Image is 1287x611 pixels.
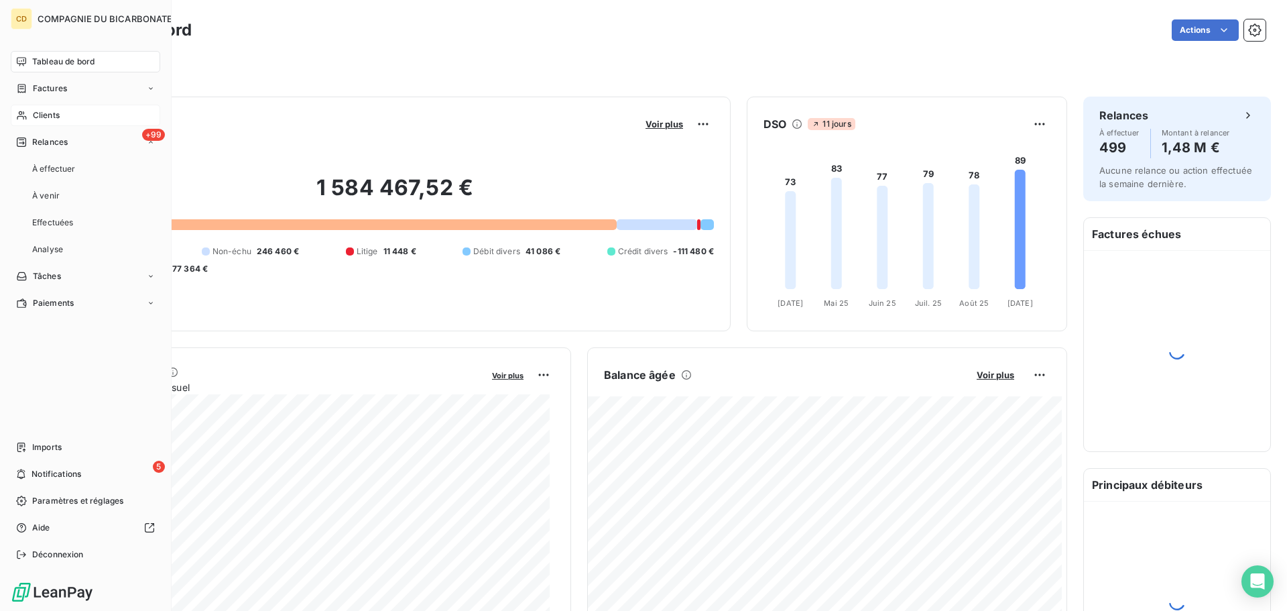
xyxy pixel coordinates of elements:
div: CD [11,8,32,30]
tspan: Août 25 [959,298,989,308]
tspan: [DATE] [778,298,803,308]
span: 5 [153,461,165,473]
h4: 499 [1099,137,1140,158]
span: Clients [33,109,60,121]
button: Actions [1172,19,1239,41]
span: À venir [32,190,60,202]
span: 41 086 € [526,245,560,258]
tspan: Mai 25 [824,298,849,308]
span: Débit divers [473,245,520,258]
tspan: Juil. 25 [915,298,942,308]
span: Aide [32,522,50,534]
span: Voir plus [646,119,683,129]
span: 246 460 € [257,245,299,258]
h6: Relances [1099,107,1148,123]
tspan: Juin 25 [869,298,896,308]
span: À effectuer [32,163,76,175]
span: Non-échu [212,245,251,258]
span: Voir plus [977,370,1014,380]
h6: DSO [763,116,786,132]
a: Aide [11,517,160,539]
span: Effectuées [32,217,74,229]
span: Paiements [33,297,74,309]
h6: Balance âgée [604,367,676,383]
h6: Factures échues [1084,218,1270,250]
button: Voir plus [641,118,687,130]
span: COMPAGNIE DU BICARBONATE [38,13,173,24]
span: +99 [142,129,165,141]
button: Voir plus [973,369,1018,381]
tspan: [DATE] [1007,298,1033,308]
span: 11 jours [808,118,855,130]
span: Voir plus [492,371,524,380]
span: Paramètres et réglages [32,495,123,507]
span: -77 364 € [168,263,208,275]
img: Logo LeanPay [11,581,94,603]
span: Analyse [32,243,63,256]
h2: 1 584 467,52 € [76,174,714,215]
button: Voir plus [488,369,528,381]
span: Factures [33,82,67,95]
span: À effectuer [1099,129,1140,137]
span: Déconnexion [32,549,84,561]
span: 11 448 € [383,245,416,258]
span: Notifications [32,468,81,480]
span: -111 480 € [673,245,714,258]
span: Crédit divers [618,245,668,258]
span: Chiffre d'affaires mensuel [76,380,483,394]
span: Montant à relancer [1162,129,1230,137]
span: Aucune relance ou action effectuée la semaine dernière. [1099,165,1252,189]
span: Tâches [33,270,61,282]
span: Imports [32,441,62,453]
h6: Principaux débiteurs [1084,469,1270,501]
span: Tableau de bord [32,56,95,68]
div: Open Intercom Messenger [1241,565,1274,598]
span: Litige [357,245,378,258]
span: Relances [32,136,68,148]
h4: 1,48 M € [1162,137,1230,158]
